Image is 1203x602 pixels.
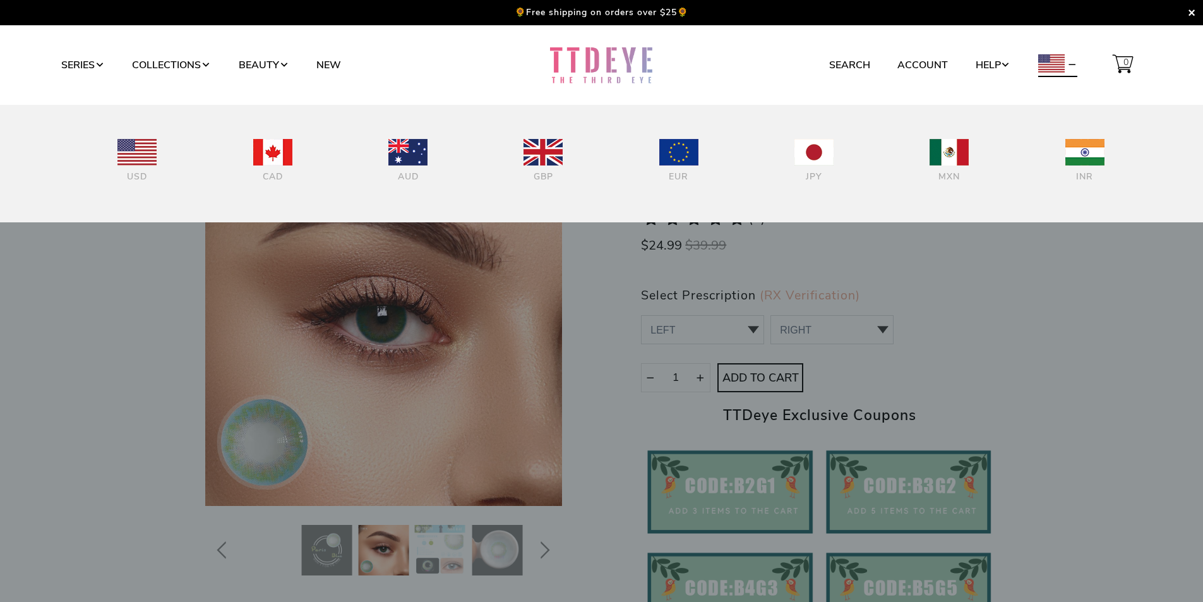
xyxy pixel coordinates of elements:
[388,170,428,184] div: AUD
[61,53,105,77] a: Series
[930,139,969,166] img: MXN.png
[239,53,289,77] a: Beauty
[388,139,428,166] img: AUD.png
[930,170,969,184] div: MXN
[794,139,834,166] img: JPY.png
[524,139,563,166] img: GBP.png
[1120,51,1132,75] span: 0
[515,6,688,18] p: 🌻Free shipping on orders over $25🌻
[897,53,948,77] a: Account
[1065,170,1104,184] div: INR
[253,170,292,184] div: CAD
[1038,54,1065,72] img: USD.png
[132,53,211,77] a: Collections
[253,139,292,166] img: CAD.png
[659,170,698,184] div: EUR
[794,170,834,184] div: JPY
[117,170,157,184] div: USD
[1105,53,1142,77] a: 0
[316,53,341,77] a: New
[1065,139,1104,166] img: INR.png
[659,139,698,166] img: EUR.png
[524,170,563,184] div: GBP
[117,139,157,166] img: USD.png
[976,53,1011,77] a: Help
[829,53,870,77] a: Search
